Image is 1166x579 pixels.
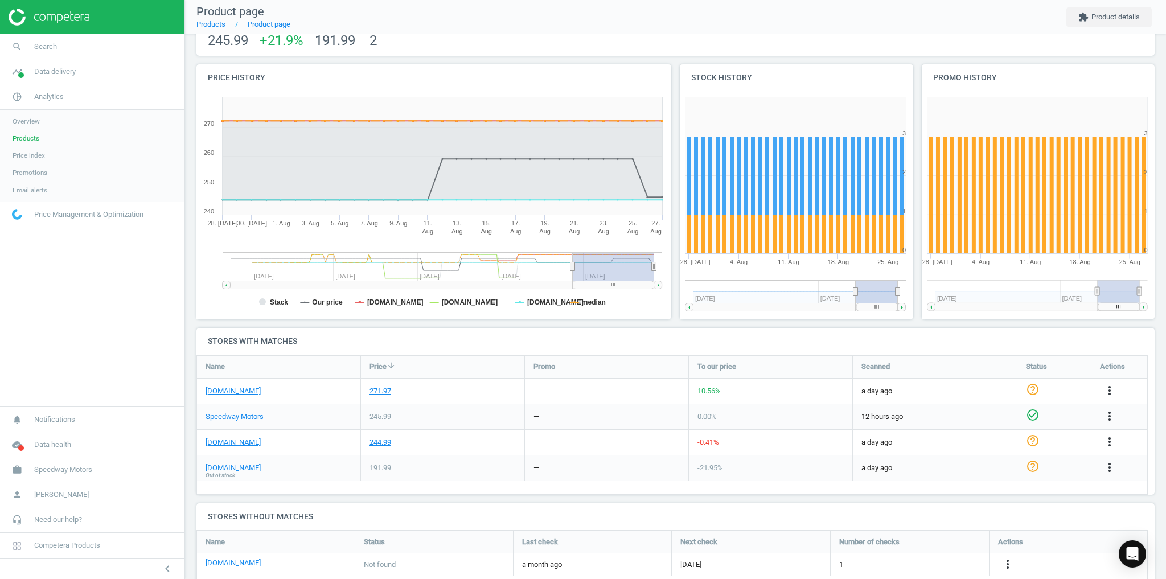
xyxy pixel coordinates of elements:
i: cloud_done [6,434,28,455]
span: a day ago [861,437,1008,447]
text: 1 [902,208,906,215]
i: help_outline [1026,383,1040,396]
tspan: 4. Aug [730,258,748,265]
div: — [533,437,539,447]
i: timeline [6,61,28,83]
tspan: 11. Aug [778,258,799,265]
span: Price [369,362,387,372]
tspan: Aug [422,228,433,235]
span: Status [1026,362,1047,372]
span: 12 hours ago [861,412,1008,422]
div: — [533,386,539,396]
tspan: 28. [DATE] [208,220,238,227]
tspan: 23. [599,220,607,227]
span: a day ago [861,386,1008,396]
h4: Stores without matches [196,503,1155,530]
span: +21.9 % [260,32,303,48]
tspan: 28. [DATE] [922,258,952,265]
span: Need our help? [34,515,82,525]
h4: Stores with matches [196,328,1155,355]
tspan: [DOMAIN_NAME] [367,298,424,306]
div: — [533,463,539,473]
i: pie_chart_outlined [6,86,28,108]
text: 0 [1144,247,1147,253]
span: Not found [364,560,396,570]
tspan: Aug [569,228,580,235]
i: chevron_left [161,562,174,576]
tspan: Aug [539,228,551,235]
i: more_vert [1001,557,1015,571]
a: Speedway Motors [206,412,264,422]
div: 245.99 [369,412,391,422]
tspan: Aug [451,228,463,235]
tspan: [DOMAIN_NAME] [527,298,584,306]
span: [DATE] [680,560,701,570]
tspan: 5. Aug [331,220,348,227]
tspan: 21. [570,220,578,227]
span: Competera Products [34,540,100,551]
tspan: 4. Aug [972,258,990,265]
i: help_outline [1026,434,1040,447]
i: search [6,36,28,58]
text: 3 [1144,130,1147,137]
span: Price Management & Optimization [34,210,143,220]
span: 1 [839,560,843,570]
tspan: 28. [DATE] [680,258,711,265]
span: 10.56 % [697,387,721,395]
tspan: Aug [627,228,639,235]
tspan: 11. Aug [1020,258,1041,265]
button: more_vert [1103,435,1116,450]
span: Actions [1100,362,1125,372]
span: Actions [998,537,1023,547]
h4: Stock history [680,64,913,91]
tspan: 17. [511,220,520,227]
span: Search [34,42,57,52]
text: 3 [902,130,906,137]
span: -0.41 % [697,438,719,446]
span: [PERSON_NAME] [34,490,89,500]
tspan: 30. [DATE] [237,220,267,227]
tspan: 25. Aug [877,258,898,265]
text: 250 [204,179,214,186]
i: check_circle_outline [1026,408,1040,422]
span: Speedway Motors [34,465,92,475]
span: Notifications [34,414,75,425]
a: Product page [248,20,290,28]
tspan: 18. Aug [828,258,849,265]
i: work [6,459,28,481]
tspan: 18. Aug [1069,258,1090,265]
tspan: 13. [453,220,461,227]
i: headset_mic [6,509,28,531]
h4: Price history [196,64,671,91]
i: notifications [6,409,28,430]
tspan: Aug [481,228,492,235]
span: Status [364,537,385,547]
span: 0.00 % [697,412,717,421]
tspan: 27. [651,220,660,227]
span: Scanned [861,362,890,372]
i: more_vert [1103,435,1116,449]
span: Analytics [34,92,64,102]
div: — [533,412,539,422]
h4: Promo history [922,64,1155,91]
i: extension [1078,12,1089,22]
span: Number of checks [839,537,900,547]
text: 0 [902,247,906,253]
span: Name [206,537,225,547]
span: Promo [533,362,555,372]
tspan: 15. [482,220,491,227]
button: extensionProduct details [1066,7,1152,27]
button: more_vert [1001,557,1015,572]
button: chevron_left [153,561,182,576]
tspan: median [582,298,606,306]
text: 270 [204,120,214,127]
div: 191.99 [369,463,391,473]
tspan: 9. Aug [389,220,407,227]
tspan: 11. [424,220,432,227]
span: Data health [34,440,71,450]
span: Next check [680,537,717,547]
tspan: 19. [540,220,549,227]
button: more_vert [1103,461,1116,475]
span: a month ago [522,560,663,570]
span: To our price [697,362,736,372]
